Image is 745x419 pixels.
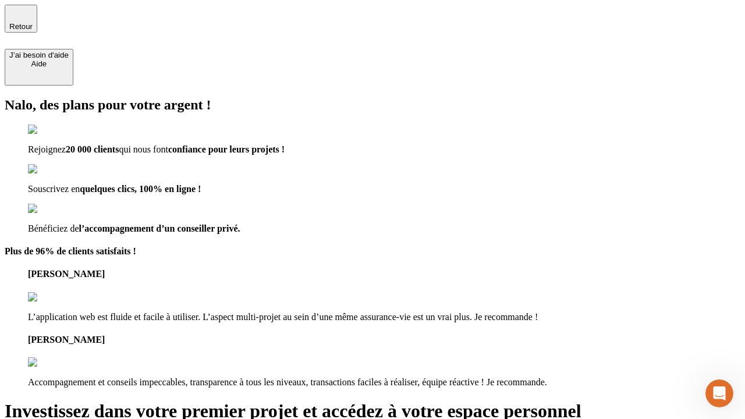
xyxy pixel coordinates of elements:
span: l’accompagnement d’un conseiller privé. [79,223,240,233]
h4: [PERSON_NAME] [28,269,740,279]
iframe: Intercom live chat [705,379,733,407]
img: checkmark [28,125,78,135]
h4: [PERSON_NAME] [28,335,740,345]
span: Rejoignez [28,144,66,154]
img: checkmark [28,204,78,214]
span: qui nous font [119,144,168,154]
div: Aide [9,59,69,68]
p: Accompagnement et conseils impeccables, transparence à tous les niveaux, transactions faciles à r... [28,377,740,388]
div: J’ai besoin d'aide [9,51,69,59]
span: 20 000 clients [66,144,119,154]
button: J’ai besoin d'aideAide [5,49,73,86]
span: Souscrivez en [28,184,80,194]
h2: Nalo, des plans pour votre argent ! [5,97,740,113]
button: Retour [5,5,37,33]
p: L’application web est fluide et facile à utiliser. L’aspect multi-projet au sein d’une même assur... [28,312,740,322]
img: checkmark [28,164,78,175]
img: reviews stars [28,357,86,368]
span: Bénéficiez de [28,223,79,233]
span: confiance pour leurs projets ! [168,144,285,154]
img: reviews stars [28,292,86,303]
h4: Plus de 96% de clients satisfaits ! [5,246,740,257]
span: quelques clics, 100% en ligne ! [80,184,201,194]
span: Retour [9,22,33,31]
